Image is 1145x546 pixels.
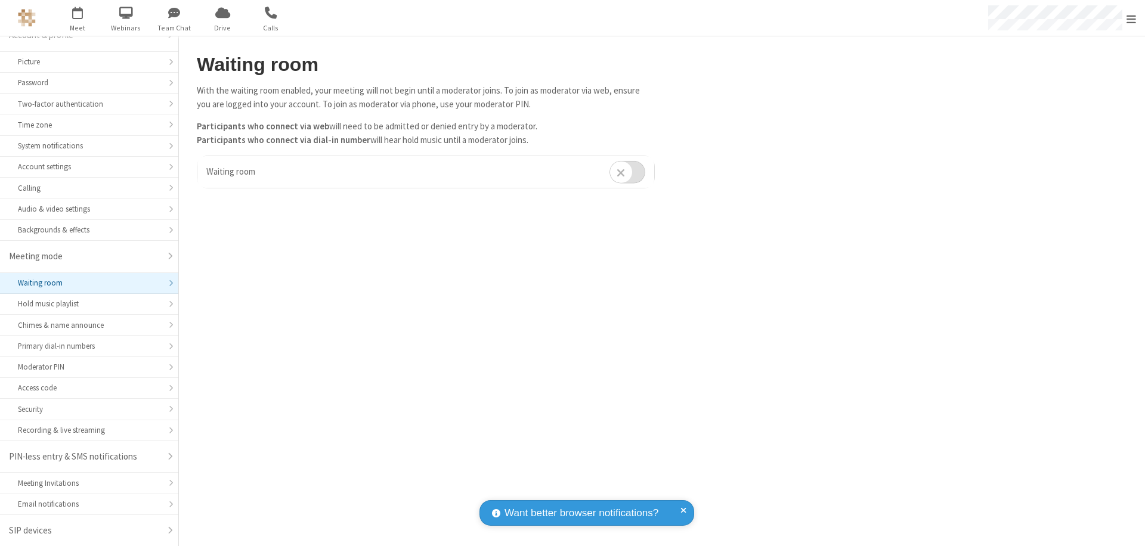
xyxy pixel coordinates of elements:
div: Password [18,77,160,88]
div: Primary dial-in numbers [18,340,160,352]
span: Drive [200,23,245,33]
span: Team Chat [152,23,197,33]
span: Calls [249,23,293,33]
span: Want better browser notifications? [505,505,658,521]
div: Chimes & name announce [18,319,160,331]
div: Access code [18,382,160,393]
span: Webinars [104,23,148,33]
div: Security [18,404,160,415]
div: Time zone [18,119,160,131]
div: Two-factor authentication [18,98,160,110]
span: Waiting room [206,166,255,177]
div: Backgrounds & effects [18,224,160,235]
div: Recording & live streaming [18,424,160,436]
div: SIP devices [9,524,160,538]
div: Waiting room [18,277,160,288]
div: Moderator PIN [18,361,160,373]
h2: Waiting room [197,54,655,75]
div: PIN-less entry & SMS notifications [9,450,160,464]
p: With the waiting room enabled, your meeting will not begin until a moderator joins. To join as mo... [197,84,655,111]
img: QA Selenium DO NOT DELETE OR CHANGE [18,9,36,27]
div: Meeting Invitations [18,477,160,489]
div: Picture [18,56,160,67]
iframe: Chat [1115,515,1136,538]
div: System notifications [18,140,160,151]
div: Meeting mode [9,250,160,263]
span: Meet [55,23,100,33]
div: Audio & video settings [18,203,160,215]
b: Participants who connect via dial-in number [197,134,370,145]
div: Hold music playlist [18,298,160,309]
b: Participants who connect via web [197,120,329,132]
div: Email notifications [18,498,160,510]
div: Account settings [18,161,160,172]
p: will need to be admitted or denied entry by a moderator. will hear hold music until a moderator j... [197,120,655,147]
div: Calling [18,182,160,194]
